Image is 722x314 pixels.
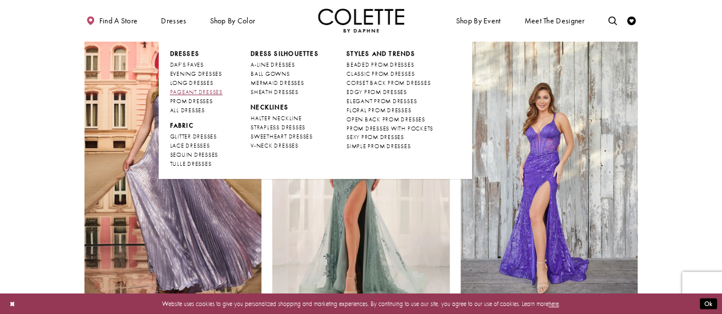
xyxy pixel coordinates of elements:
[346,70,414,78] span: CLASSIC PROM DRESSES
[346,124,433,133] a: PROM DRESSES WITH POCKETS
[625,9,638,32] a: Check Wishlist
[251,50,318,58] span: DRESS SILHOUETTES
[606,9,619,32] a: Toggle search
[170,151,218,158] span: SEQUIN DRESSES
[346,79,433,88] a: CORSET BACK PROM DRESSES
[318,9,405,32] a: Visit Home Page
[209,17,255,25] span: Shop by color
[346,97,433,106] a: ELEGANT PROM DRESSES
[346,60,433,70] a: BEADED PROM DRESSES
[170,97,212,105] span: PROM DRESSES
[346,50,433,58] span: STYLES AND TRENDS
[346,133,404,141] span: SEXY PROM DRESSES
[346,115,433,124] a: OPEN BACK PROM DRESSES
[251,142,299,149] span: V-NECK DRESSES
[346,133,433,142] a: SEXY PROM DRESSES
[251,79,318,88] a: MERMAID DRESSES
[346,97,417,105] span: ELEGANT PROM DRESSES
[170,160,211,168] span: TULLE DRESSES
[170,142,209,149] span: LACE DRESSES
[84,42,262,299] a: Visit Colette by Daphne Style No. CL8520 Page
[251,103,318,112] span: NECKLINES
[346,79,430,87] span: CORSET BACK PROM DRESSES
[170,88,222,96] span: PAGEANT DRESSES
[159,9,188,32] span: Dresses
[99,17,138,25] span: Find a store
[170,79,222,88] a: LONG DRESSES
[170,50,199,58] span: Dresses
[170,132,222,141] a: GLITTER DRESSES
[346,107,411,114] span: FLORAL PROM DRESSES
[161,17,186,25] span: Dresses
[251,88,318,97] a: SHEATH DRESSES
[62,298,660,309] p: Website uses cookies to give you personalized shopping and marketing experiences. By continuing t...
[170,121,222,130] span: FABRIC
[346,70,433,79] a: CLASSIC PROM DRESSES
[318,9,405,32] img: Colette by Daphne
[251,115,301,122] span: HALTER NECKLINE
[84,9,140,32] a: Find a store
[346,142,433,151] a: SIMPLE PROM DRESSES
[251,70,318,79] a: BALL GOWNS
[461,42,638,299] a: Visit Colette by Daphne Style No. CL5113 Page
[5,296,19,312] button: Close Dialog
[251,79,304,87] span: MERMAID DRESSES
[170,79,213,87] span: LONG DRESSES
[251,114,318,123] a: HALTER NECKLINE
[346,61,414,68] span: BEADED PROM DRESSES
[346,50,415,58] span: STYLES AND TRENDS
[700,299,717,309] button: Submit Dialog
[346,116,425,123] span: OPEN BACK PROM DRESSES
[170,133,216,140] span: GLITTER DRESSES
[170,121,193,129] span: FABRIC
[251,123,318,132] a: STRAPLESS DRESSES
[251,103,288,111] span: NECKLINES
[170,141,222,150] a: LACE DRESSES
[170,97,222,106] a: PROM DRESSES
[346,142,410,150] span: SIMPLE PROM DRESSES
[170,88,222,97] a: PAGEANT DRESSES
[251,88,299,96] span: SHEATH DRESSES
[251,133,313,140] span: SWEETHEART DRESSES
[251,132,318,141] a: SWEETHEART DRESSES
[251,60,318,70] a: A-LINE DRESSES
[346,88,407,96] span: EDGY PROM DRESSES
[170,160,222,169] a: TULLE DRESSES
[522,9,587,32] a: Meet the designer
[170,60,222,70] a: DAF'S FAVES
[170,50,222,58] span: Dresses
[170,150,222,160] a: SEQUIN DRESSES
[454,9,503,32] span: Shop By Event
[346,106,433,115] a: FLORAL PROM DRESSES
[456,17,501,25] span: Shop By Event
[251,70,290,78] span: BALL GOWNS
[208,9,257,32] span: Shop by color
[251,141,318,150] a: V-NECK DRESSES
[170,106,222,115] a: ALL DRESSES
[548,300,559,308] a: here
[251,124,305,131] span: STRAPLESS DRESSES
[346,88,433,97] a: EDGY PROM DRESSES
[346,125,433,132] span: PROM DRESSES WITH POCKETS
[170,107,204,114] span: ALL DRESSES
[170,70,221,78] span: EVENING DRESSES
[170,70,222,79] a: EVENING DRESSES
[524,17,584,25] span: Meet the designer
[251,61,295,68] span: A-LINE DRESSES
[170,61,203,68] span: DAF'S FAVES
